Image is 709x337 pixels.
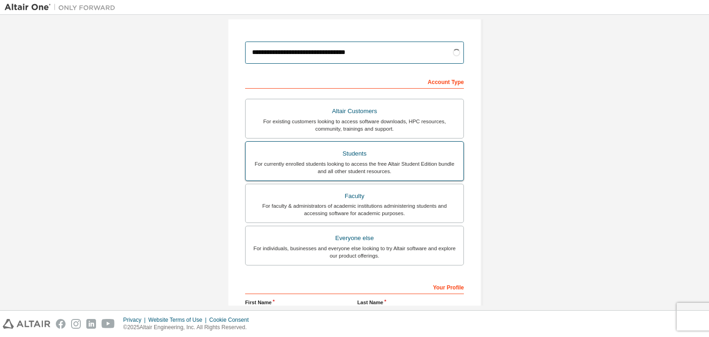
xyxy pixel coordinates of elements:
[251,245,458,259] div: For individuals, businesses and everyone else looking to try Altair software and explore our prod...
[251,190,458,203] div: Faculty
[245,74,464,89] div: Account Type
[123,324,254,331] p: © 2025 Altair Engineering, Inc. All Rights Reserved.
[56,319,66,329] img: facebook.svg
[102,319,115,329] img: youtube.svg
[5,3,120,12] img: Altair One
[148,316,209,324] div: Website Terms of Use
[245,299,352,306] label: First Name
[251,105,458,118] div: Altair Customers
[251,160,458,175] div: For currently enrolled students looking to access the free Altair Student Edition bundle and all ...
[357,299,464,306] label: Last Name
[251,147,458,160] div: Students
[71,319,81,329] img: instagram.svg
[251,118,458,132] div: For existing customers looking to access software downloads, HPC resources, community, trainings ...
[251,232,458,245] div: Everyone else
[123,316,148,324] div: Privacy
[209,316,254,324] div: Cookie Consent
[3,319,50,329] img: altair_logo.svg
[86,319,96,329] img: linkedin.svg
[251,202,458,217] div: For faculty & administrators of academic institutions administering students and accessing softwa...
[245,279,464,294] div: Your Profile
